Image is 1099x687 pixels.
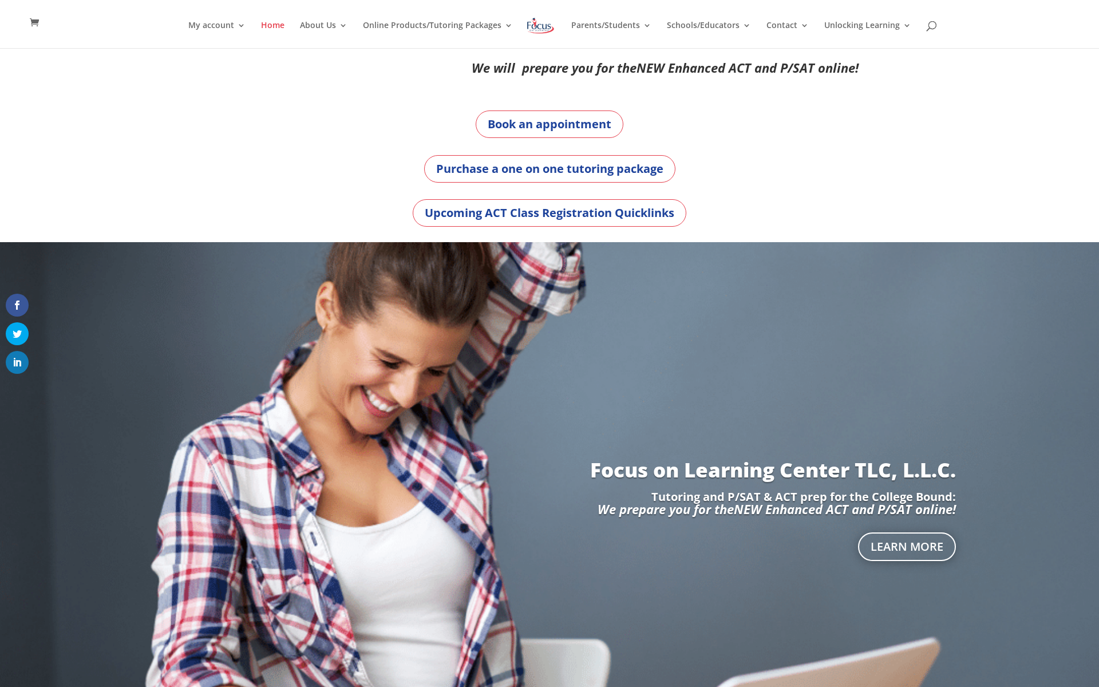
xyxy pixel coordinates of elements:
a: Unlocking Learning [824,21,911,48]
a: My account [188,21,246,48]
em: We will prepare you for the [472,59,637,76]
a: Book an appointment [476,110,623,138]
a: Learn More [858,532,956,561]
a: Online Products/Tutoring Packages [363,21,513,48]
a: Upcoming ACT Class Registration Quicklinks [413,199,686,227]
a: Parents/Students [571,21,651,48]
a: Purchase a one on one tutoring package [424,155,675,183]
a: Focus on Learning Center TLC, L.L.C. [590,456,956,483]
a: Schools/Educators [667,21,751,48]
em: We prepare you for the [598,500,734,518]
em: NEW Enhanced ACT and P/SAT online! [637,59,859,76]
em: NEW Enhanced ACT and P/SAT online! [734,500,956,518]
p: Tutoring and P/SAT & ACT prep for the College Bound: [143,491,955,503]
a: Home [261,21,284,48]
img: Focus on Learning [525,15,555,36]
a: About Us [300,21,347,48]
a: Contact [766,21,809,48]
